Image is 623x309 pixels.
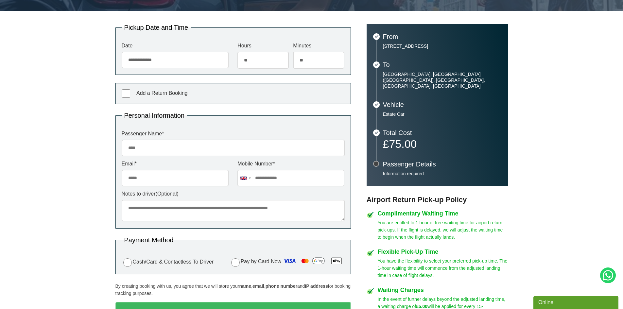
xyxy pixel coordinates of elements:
h3: From [383,33,501,40]
p: [GEOGRAPHIC_DATA], [GEOGRAPHIC_DATA] ([GEOGRAPHIC_DATA]), [GEOGRAPHIC_DATA], [GEOGRAPHIC_DATA], [... [383,71,501,89]
legend: Personal Information [122,112,187,119]
label: Date [122,43,229,48]
strong: IP address [305,283,328,289]
span: 75.00 [389,138,417,150]
h3: Vehicle [383,101,501,108]
label: Hours [237,43,289,48]
label: Mobile Number [237,161,344,166]
p: By creating booking with us, you agree that we will store your , , and for booking tracking purpo... [115,283,351,297]
span: (Optional) [156,191,179,197]
legend: Payment Method [122,237,176,243]
label: Minutes [293,43,344,48]
p: You have the flexibility to select your preferred pick-up time. The 1-hour waiting time will comm... [378,257,508,279]
iframe: chat widget [533,295,620,309]
h4: Waiting Charges [378,287,508,293]
label: Pay by Card Now [230,256,345,268]
p: Estate Car [383,111,501,117]
legend: Pickup Date and Time [122,24,191,31]
strong: name [239,283,251,289]
h3: Total Cost [383,129,501,136]
input: Add a Return Booking [122,89,130,98]
h3: Passenger Details [383,161,501,167]
label: Notes to driver [122,191,345,197]
strong: email [252,283,264,289]
p: [STREET_ADDRESS] [383,43,501,49]
h3: To [383,61,501,68]
label: Cash/Card & Contactless To Driver [122,257,214,267]
strong: phone number [266,283,297,289]
input: Cash/Card & Contactless To Driver [123,258,132,267]
span: Add a Return Booking [136,90,188,96]
h3: Airport Return Pick-up Policy [367,196,508,204]
div: United Kingdom: +44 [238,170,253,186]
p: Information required [383,171,501,177]
p: You are entitled to 1 hour of free waiting time for airport return pick-ups. If the flight is del... [378,219,508,241]
strong: £5.00 [416,304,427,309]
label: Passenger Name [122,131,345,136]
label: Email [122,161,229,166]
h4: Complimentary Waiting Time [378,211,508,216]
p: £ [383,139,501,148]
h4: Flexible Pick-Up Time [378,249,508,255]
input: Pay by Card Now [231,258,240,267]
